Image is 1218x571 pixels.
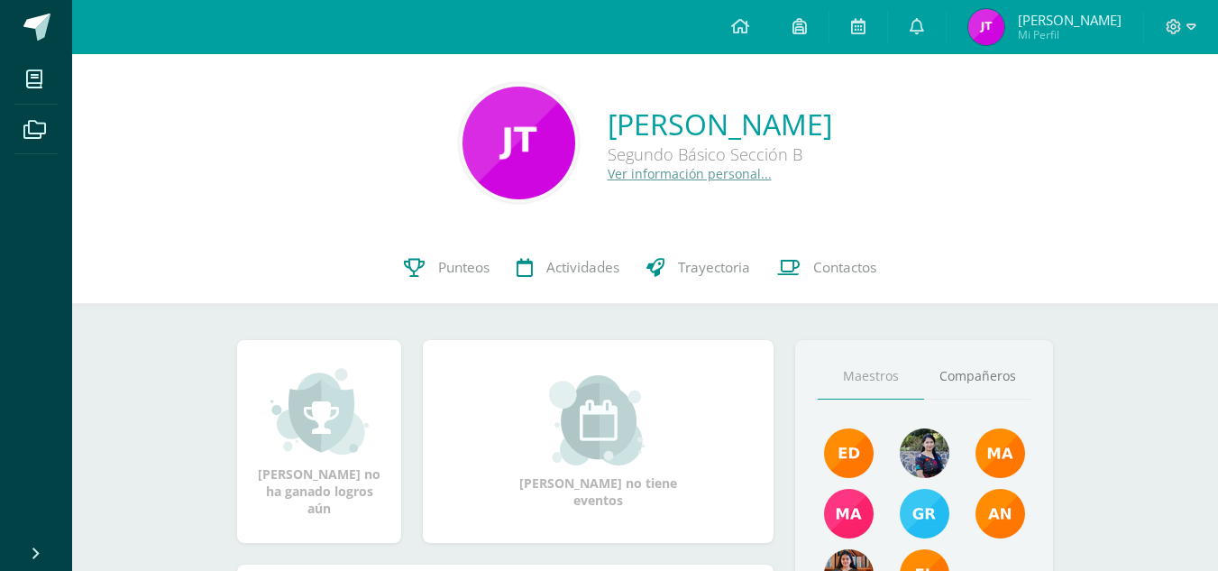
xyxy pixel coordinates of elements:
[824,489,874,539] img: 7766054b1332a6085c7723d22614d631.png
[549,375,647,465] img: event_small.png
[824,428,874,478] img: f40e456500941b1b33f0807dd74ea5cf.png
[462,87,575,199] img: 81c49926352c5a5307e36361f2b671cc.png
[813,258,876,277] span: Contactos
[503,232,633,304] a: Actividades
[678,258,750,277] span: Trayectoria
[764,232,890,304] a: Contactos
[438,258,490,277] span: Punteos
[255,366,383,517] div: [PERSON_NAME] no ha ganado logros aún
[608,105,832,143] a: [PERSON_NAME]
[975,489,1025,539] img: a348d660b2b29c2c864a8732de45c20a.png
[900,428,949,478] img: 9b17679b4520195df407efdfd7b84603.png
[508,375,689,509] div: [PERSON_NAME] no tiene eventos
[968,9,1004,45] img: 12c8e9fd370cddd27b8f04261aae6b27.png
[270,366,369,456] img: achievement_small.png
[900,489,949,539] img: b7ce7144501556953be3fc0a459761b8.png
[975,428,1025,478] img: 560278503d4ca08c21e9c7cd40ba0529.png
[608,143,832,165] div: Segundo Básico Sección B
[818,354,924,400] a: Maestros
[924,354,1030,400] a: Compañeros
[546,258,619,277] span: Actividades
[608,165,772,182] a: Ver información personal...
[390,232,503,304] a: Punteos
[633,232,764,304] a: Trayectoria
[1018,27,1122,42] span: Mi Perfil
[1018,11,1122,29] span: [PERSON_NAME]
